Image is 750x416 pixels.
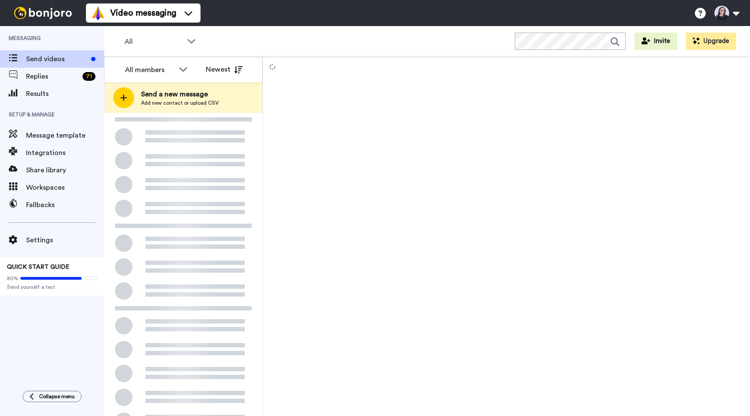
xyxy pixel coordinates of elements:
[26,182,104,193] span: Workspaces
[26,165,104,175] span: Share library
[7,264,69,270] span: QUICK START GUIDE
[26,235,104,245] span: Settings
[635,33,677,50] button: Invite
[110,7,176,19] span: Video messaging
[26,54,88,64] span: Send videos
[26,71,79,82] span: Replies
[141,99,219,106] span: Add new contact or upload CSV
[26,130,104,141] span: Message template
[141,89,219,99] span: Send a new message
[91,6,105,20] img: vm-color.svg
[26,148,104,158] span: Integrations
[7,284,97,291] span: Send yourself a test
[26,89,104,99] span: Results
[125,36,183,47] span: All
[26,200,104,210] span: Fallbacks
[82,72,95,81] div: 71
[10,7,76,19] img: bj-logo-header-white.svg
[39,393,75,400] span: Collapse menu
[125,65,174,75] div: All members
[199,61,249,78] button: Newest
[7,275,18,282] span: 80%
[23,391,82,402] button: Collapse menu
[686,33,736,50] button: Upgrade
